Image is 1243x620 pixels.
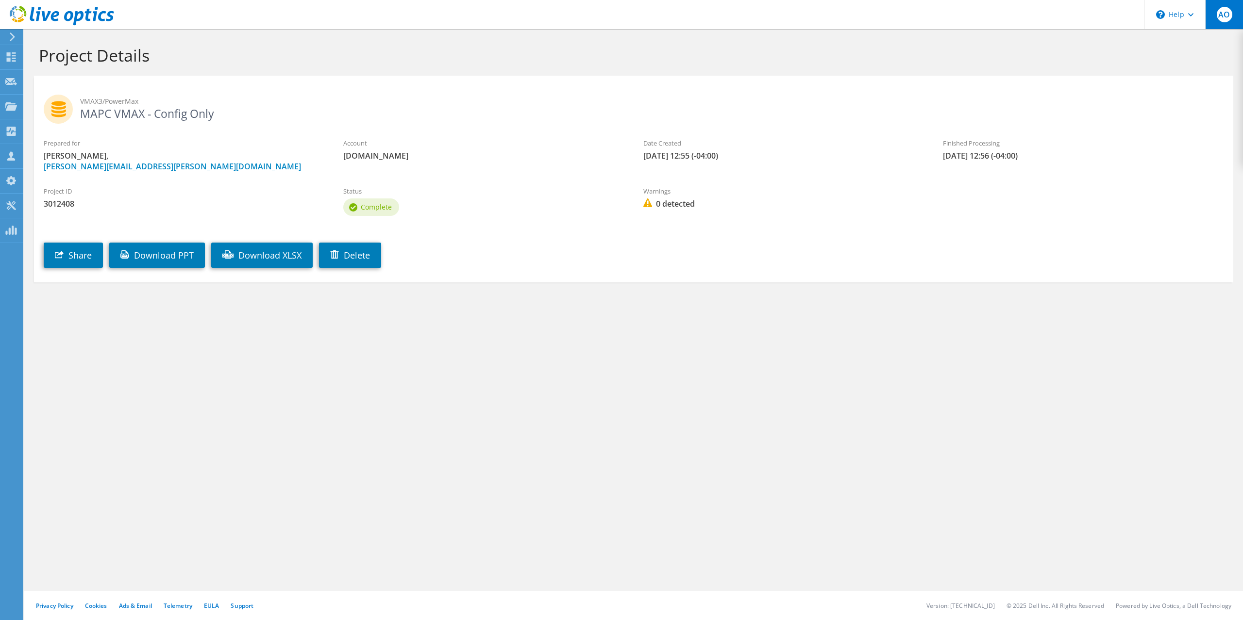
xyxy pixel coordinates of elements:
label: Date Created [643,138,924,148]
label: Finished Processing [943,138,1223,148]
span: AO [1217,7,1232,22]
a: Delete [319,243,381,268]
svg: \n [1156,10,1165,19]
a: Telemetry [164,602,192,610]
a: Download XLSX [211,243,313,268]
label: Project ID [44,186,324,196]
a: EULA [204,602,219,610]
h2: MAPC VMAX - Config Only [44,95,1224,119]
span: Complete [361,202,392,212]
span: 3012408 [44,198,324,209]
label: Warnings [643,186,924,196]
h1: Project Details [39,45,1224,65]
span: [DATE] 12:55 (-04:00) [643,150,924,161]
label: Status [343,186,623,196]
a: Privacy Policy [36,602,73,610]
a: Support [231,602,253,610]
span: 0 detected [643,198,924,209]
span: [PERSON_NAME], [44,150,324,172]
a: Share [44,243,103,268]
label: Account [343,138,623,148]
a: [PERSON_NAME][EMAIL_ADDRESS][PERSON_NAME][DOMAIN_NAME] [44,161,301,172]
li: Version: [TECHNICAL_ID] [926,602,995,610]
a: Ads & Email [119,602,152,610]
span: VMAX3/PowerMax [80,96,1224,107]
span: [DOMAIN_NAME] [343,150,623,161]
li: © 2025 Dell Inc. All Rights Reserved [1007,602,1104,610]
span: [DATE] 12:56 (-04:00) [943,150,1223,161]
a: Download PPT [109,243,205,268]
li: Powered by Live Optics, a Dell Technology [1116,602,1231,610]
a: Cookies [85,602,107,610]
label: Prepared for [44,138,324,148]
